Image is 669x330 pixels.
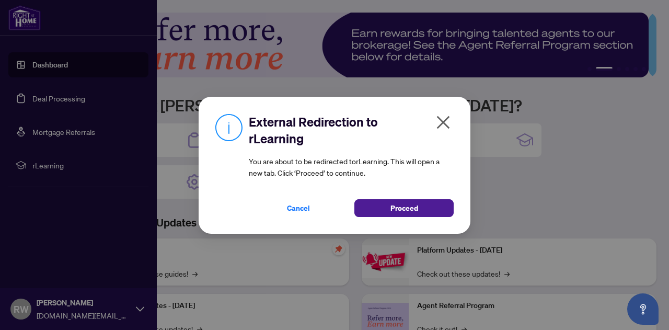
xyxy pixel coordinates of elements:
button: Open asap [627,293,659,325]
button: Cancel [249,199,348,217]
span: Proceed [390,200,418,217]
h2: External Redirection to rLearning [249,113,454,147]
img: Info Icon [215,113,243,141]
div: You are about to be redirected to rLearning . This will open a new tab. Click ‘Proceed’ to continue. [249,113,454,217]
button: Proceed [354,199,454,217]
span: Cancel [287,200,310,217]
span: close [435,114,452,131]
